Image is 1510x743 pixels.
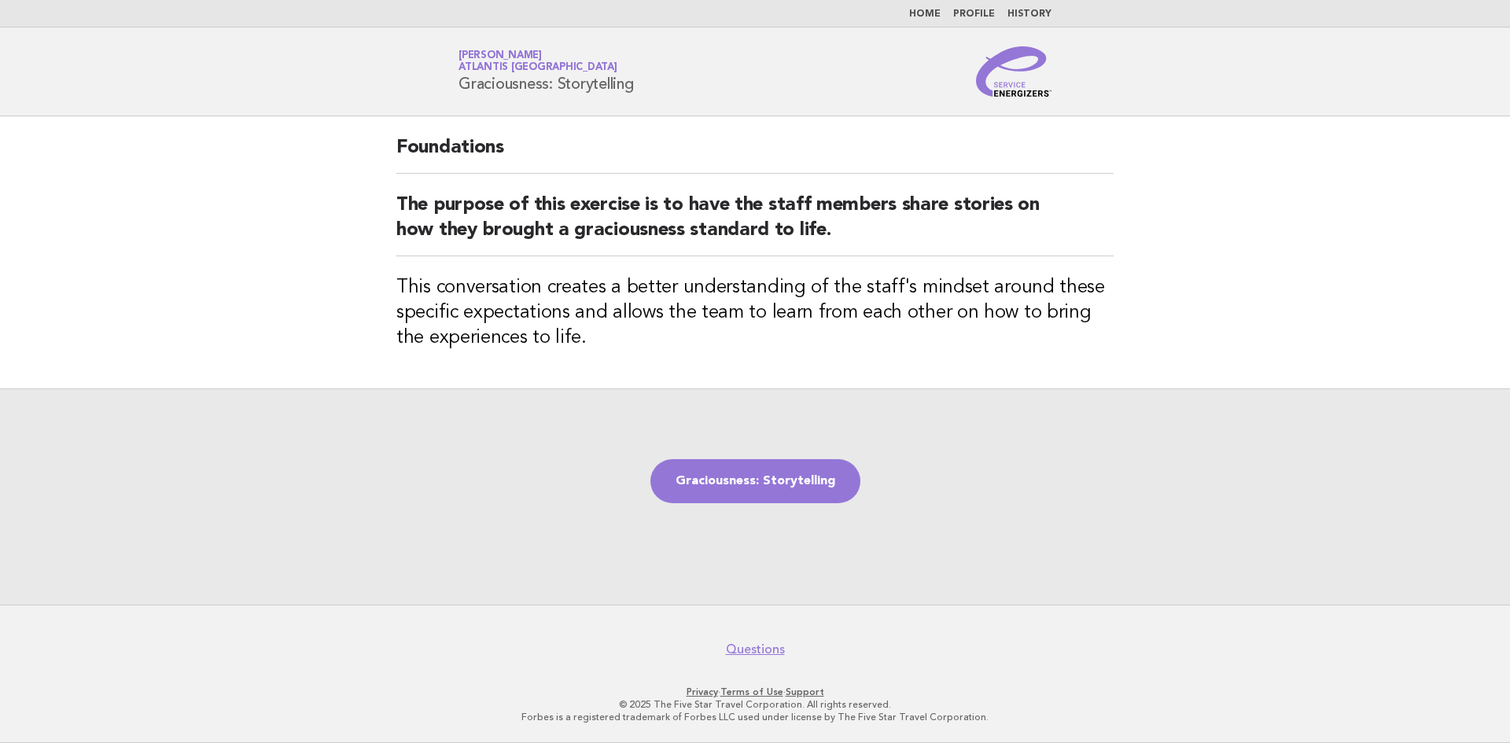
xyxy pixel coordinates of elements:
a: History [1007,9,1051,19]
a: Support [786,686,824,697]
a: Graciousness: Storytelling [650,459,860,503]
a: Home [909,9,941,19]
p: · · [274,686,1236,698]
img: Service Energizers [976,46,1051,97]
h3: This conversation creates a better understanding of the staff's mindset around these specific exp... [396,275,1114,351]
a: Terms of Use [720,686,783,697]
a: Profile [953,9,995,19]
h2: Foundations [396,135,1114,174]
a: Questions [726,642,785,657]
h1: Graciousness: Storytelling [459,51,634,92]
p: Forbes is a registered trademark of Forbes LLC used under license by The Five Star Travel Corpora... [274,711,1236,723]
h2: The purpose of this exercise is to have the staff members share stories on how they brought a gra... [396,193,1114,256]
span: Atlantis [GEOGRAPHIC_DATA] [459,63,617,73]
a: Privacy [687,686,718,697]
a: [PERSON_NAME]Atlantis [GEOGRAPHIC_DATA] [459,50,617,72]
p: © 2025 The Five Star Travel Corporation. All rights reserved. [274,698,1236,711]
